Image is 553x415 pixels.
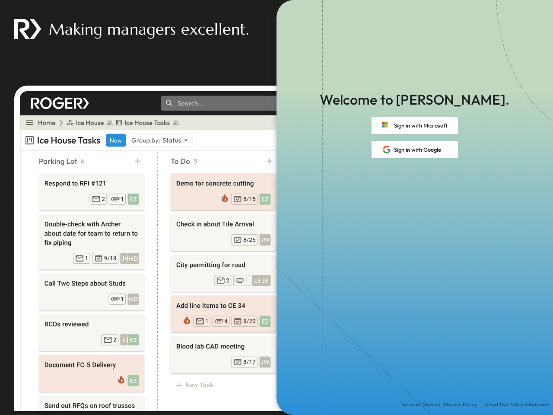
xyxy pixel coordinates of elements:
[400,401,440,408] a: Terms of Service
[320,90,509,110] p: Welcome to [PERSON_NAME].
[444,401,477,408] a: Privacy Policy
[372,141,458,158] button: Sign in with Google
[372,117,458,134] button: Sign in with Microsoft
[480,401,550,408] a: Limited Use Policy Statement
[49,18,249,40] p: Making managers excellent.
